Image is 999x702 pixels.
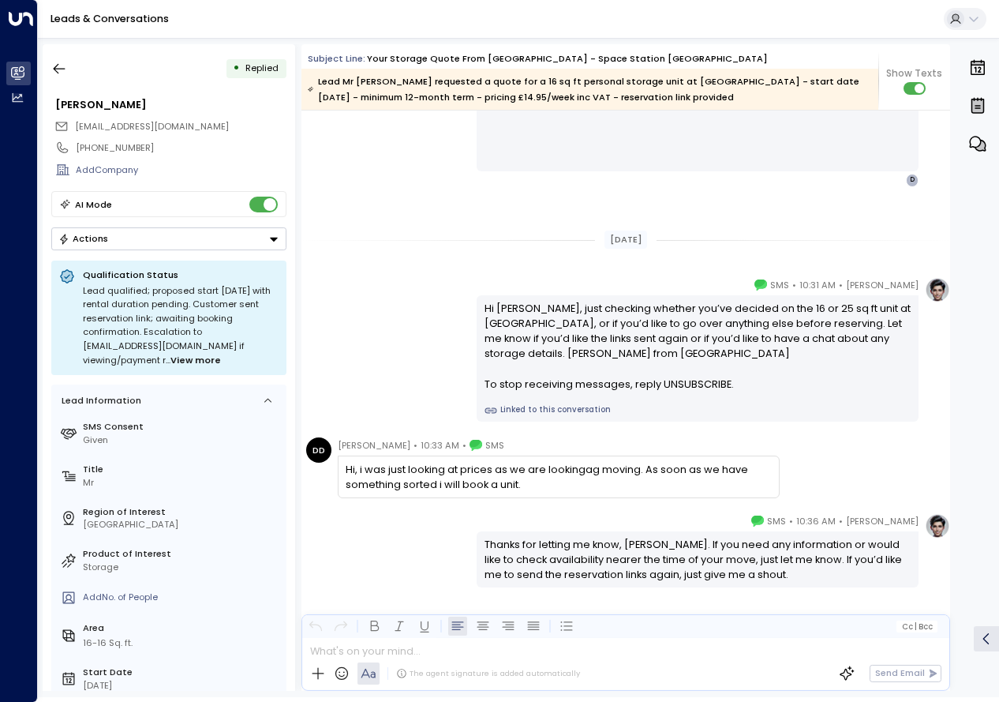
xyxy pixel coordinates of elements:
[83,666,281,679] label: Start Date
[485,437,504,453] span: SMS
[792,277,796,293] span: •
[367,52,768,66] div: Your storage quote from [GEOGRAPHIC_DATA] - Space Station [GEOGRAPHIC_DATA]
[485,404,911,417] a: Linked to this conversation
[886,66,942,81] span: Show Texts
[76,163,286,177] div: AddCompany
[75,120,229,133] span: [EMAIL_ADDRESS][DOMAIN_NAME]
[51,12,169,25] a: Leads & Conversations
[767,513,786,529] span: SMS
[83,561,281,574] div: Storage
[906,174,919,186] div: D
[51,227,286,250] div: Button group with a nested menu
[83,636,133,650] div: 16-16 Sq. ft.
[796,513,836,529] span: 10:36 AM
[846,513,919,529] span: [PERSON_NAME]
[83,434,281,447] div: Given
[83,518,281,531] div: [GEOGRAPHIC_DATA]
[839,513,843,529] span: •
[421,437,459,453] span: 10:33 AM
[83,463,281,476] label: Title
[245,62,279,74] span: Replied
[462,437,466,453] span: •
[76,141,286,155] div: [PHONE_NUMBER]
[83,591,281,604] div: AddNo. of People
[902,622,933,631] span: Cc Bcc
[485,537,911,583] div: Thanks for letting me know, [PERSON_NAME]. If you need any information or would like to check ava...
[799,277,836,293] span: 10:31 AM
[915,622,917,631] span: |
[896,621,937,633] button: Cc|Bcc
[604,231,647,249] div: [DATE]
[83,547,281,561] label: Product of Interest
[83,621,281,635] label: Area
[233,57,240,80] div: •
[55,97,286,112] div: [PERSON_NAME]
[789,513,793,529] span: •
[331,617,350,636] button: Redo
[58,233,108,244] div: Actions
[75,197,112,212] div: AI Mode
[925,277,950,302] img: profile-logo.png
[51,227,286,250] button: Actions
[83,679,281,693] div: [DATE]
[306,617,325,636] button: Undo
[83,420,281,434] label: SMS Consent
[75,120,229,133] span: dacdaniels63@hotmail.co.uk
[83,284,279,368] div: Lead qualified; proposed start [DATE] with rental duration pending. Customer sent reservation lin...
[57,394,141,407] div: Lead Information
[846,277,919,293] span: [PERSON_NAME]
[83,268,279,281] p: Qualification Status
[83,505,281,519] label: Region of Interest
[413,437,417,453] span: •
[770,277,789,293] span: SMS
[338,437,410,453] span: [PERSON_NAME]
[925,513,950,539] img: profile-logo.png
[306,437,331,463] div: DD
[839,277,843,293] span: •
[170,354,221,368] span: View more
[396,668,580,679] div: The agent signature is added automatically
[485,301,911,392] div: Hi [PERSON_NAME], just checking whether you’ve decided on the 16 or 25 sq ft unit at [GEOGRAPHIC_...
[83,476,281,490] div: Mr
[308,73,870,105] div: Lead Mr [PERSON_NAME] requested a quote for a 16 sq ft personal storage unit at [GEOGRAPHIC_DATA]...
[346,462,771,492] div: Hi, i was just looking at prices as we are lookingag moving. As soon as we have something sorted ...
[308,52,365,65] span: Subject Line:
